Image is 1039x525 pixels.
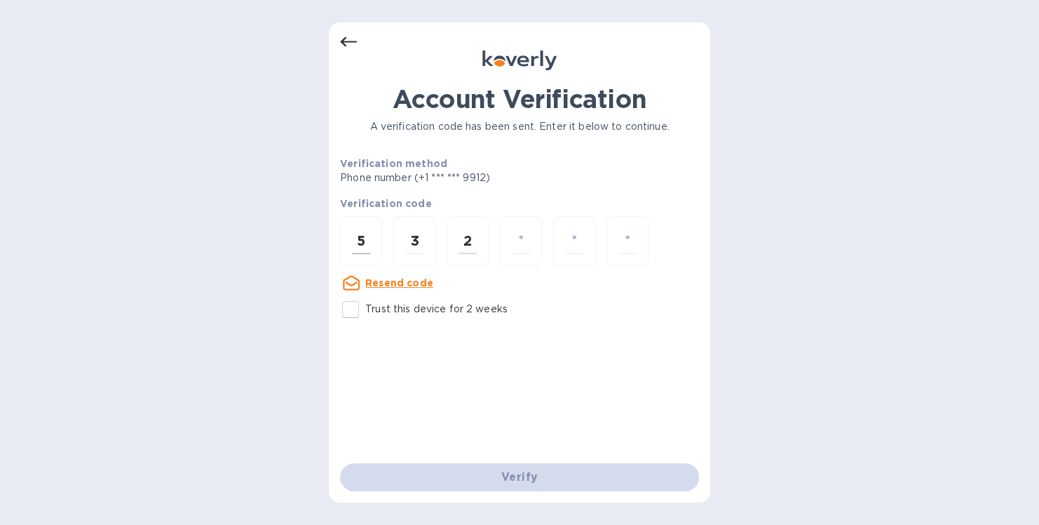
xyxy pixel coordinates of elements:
p: Verification code [340,197,699,211]
p: Phone number (+1 *** *** 9912) [340,171,597,185]
u: Resend code [365,277,433,288]
b: Verification method [340,158,447,169]
p: A verification code has been sent. Enter it below to continue. [340,119,699,134]
h1: Account Verification [340,84,699,114]
p: Trust this device for 2 weeks [365,302,508,317]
